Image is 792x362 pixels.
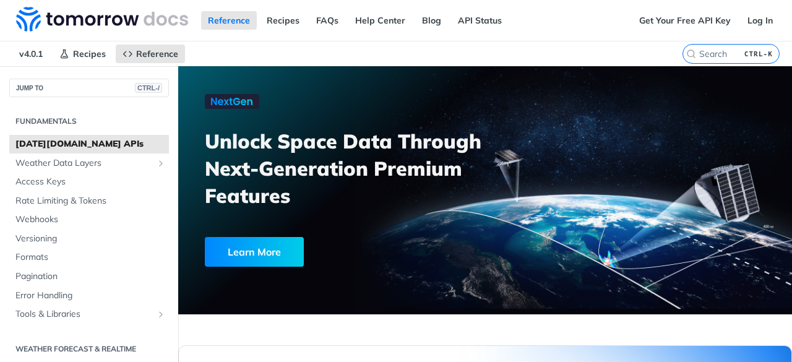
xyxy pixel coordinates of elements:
[260,11,306,30] a: Recipes
[9,192,169,210] a: Rate Limiting & Tokens
[156,309,166,319] button: Show subpages for Tools & Libraries
[741,11,780,30] a: Log In
[205,94,259,109] img: NextGen
[9,343,169,355] h2: Weather Forecast & realtime
[632,11,738,30] a: Get Your Free API Key
[116,45,185,63] a: Reference
[348,11,412,30] a: Help Center
[415,11,448,30] a: Blog
[53,45,113,63] a: Recipes
[156,158,166,168] button: Show subpages for Weather Data Layers
[686,49,696,59] svg: Search
[205,127,499,209] h3: Unlock Space Data Through Next-Generation Premium Features
[16,7,188,32] img: Tomorrow.io Weather API Docs
[15,176,166,188] span: Access Keys
[9,116,169,127] h2: Fundamentals
[135,83,162,93] span: CTRL-/
[9,173,169,191] a: Access Keys
[73,48,106,59] span: Recipes
[136,48,178,59] span: Reference
[9,305,169,324] a: Tools & LibrariesShow subpages for Tools & Libraries
[15,195,166,207] span: Rate Limiting & Tokens
[15,308,153,321] span: Tools & Libraries
[12,45,49,63] span: v4.0.1
[9,287,169,305] a: Error Handling
[205,237,440,267] a: Learn More
[9,210,169,229] a: Webhooks
[451,11,509,30] a: API Status
[9,79,169,97] button: JUMP TOCTRL-/
[9,230,169,248] a: Versioning
[205,237,304,267] div: Learn More
[15,233,166,245] span: Versioning
[15,138,166,150] span: [DATE][DOMAIN_NAME] APIs
[9,248,169,267] a: Formats
[15,157,153,170] span: Weather Data Layers
[9,154,169,173] a: Weather Data LayersShow subpages for Weather Data Layers
[9,267,169,286] a: Pagination
[201,11,257,30] a: Reference
[15,213,166,226] span: Webhooks
[9,135,169,153] a: [DATE][DOMAIN_NAME] APIs
[741,48,776,60] kbd: CTRL-K
[15,270,166,283] span: Pagination
[309,11,345,30] a: FAQs
[15,290,166,302] span: Error Handling
[15,251,166,264] span: Formats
